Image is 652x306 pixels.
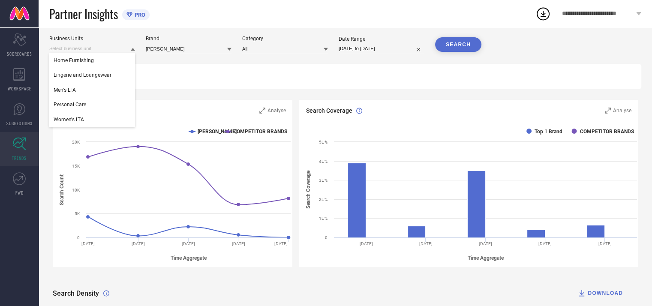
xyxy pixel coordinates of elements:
[81,241,95,246] text: [DATE]
[259,108,265,114] svg: Zoom
[435,37,481,52] button: SEARCH
[319,197,328,202] text: 2L %
[198,129,237,135] text: [PERSON_NAME]
[360,241,373,246] text: [DATE]
[54,117,84,123] span: Women's LTA
[8,85,31,92] span: WORKSPACE
[419,241,433,246] text: [DATE]
[319,159,328,164] text: 4L %
[171,255,207,261] tspan: Time Aggregate
[577,289,623,297] div: DOWNLOAD
[339,44,424,53] input: Select date range
[54,102,86,108] span: Personal Care
[539,241,552,246] text: [DATE]
[72,140,80,144] text: 20K
[232,241,245,246] text: [DATE]
[535,129,562,135] text: Top 1 Brand
[59,174,65,205] tspan: Search Count
[325,235,328,240] text: 0
[6,120,33,126] span: SUGGESTIONS
[146,36,231,42] div: Brand
[49,36,135,42] div: Business Units
[535,6,551,21] div: Open download list
[53,289,99,297] span: Search Density
[49,53,135,68] div: Home Furnishing
[54,72,111,78] span: Lingerie and Loungewear
[319,140,328,144] text: 5L %
[598,241,612,246] text: [DATE]
[182,241,195,246] text: [DATE]
[580,129,634,135] text: COMPETITOR BRANDS
[49,112,135,127] div: Women's LTA
[75,211,80,216] text: 5K
[613,108,631,114] span: Analyse
[49,97,135,112] div: Personal Care
[12,155,27,161] span: TRENDS
[339,36,424,42] div: Date Range
[233,129,287,135] text: COMPETITOR BRANDS
[267,108,286,114] span: Analyse
[306,107,352,114] span: Search Coverage
[54,57,94,63] span: Home Furnishing
[72,188,80,192] text: 10K
[54,87,76,93] span: Men's LTA
[132,12,145,18] span: PRO
[7,51,32,57] span: SCORECARDS
[49,68,135,82] div: Lingerie and Loungewear
[49,83,135,97] div: Men's LTA
[72,164,80,168] text: 15K
[479,241,492,246] text: [DATE]
[132,241,145,246] text: [DATE]
[49,44,135,53] input: Select business unit
[319,216,328,221] text: 1L %
[468,255,504,261] tspan: Time Aggregate
[605,108,611,114] svg: Zoom
[242,36,328,42] div: Category
[567,285,634,302] button: DOWNLOAD
[77,235,80,240] text: 0
[49,5,118,23] span: Partner Insights
[15,189,24,196] span: FWD
[319,178,328,183] text: 3L %
[274,241,288,246] text: [DATE]
[305,170,311,209] tspan: Search Coverage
